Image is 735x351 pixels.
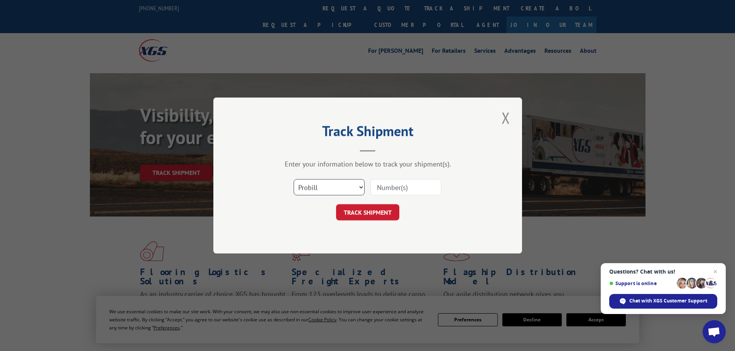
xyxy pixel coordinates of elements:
[609,269,717,275] span: Questions? Chat with us!
[629,297,707,304] span: Chat with XGS Customer Support
[336,204,399,220] button: TRACK SHIPMENT
[499,107,512,128] button: Close modal
[609,294,717,309] span: Chat with XGS Customer Support
[370,179,441,195] input: Number(s)
[703,320,726,343] a: Open chat
[252,126,483,140] h2: Track Shipment
[252,160,483,168] div: Enter your information below to track your shipment(s).
[609,280,674,286] span: Support is online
